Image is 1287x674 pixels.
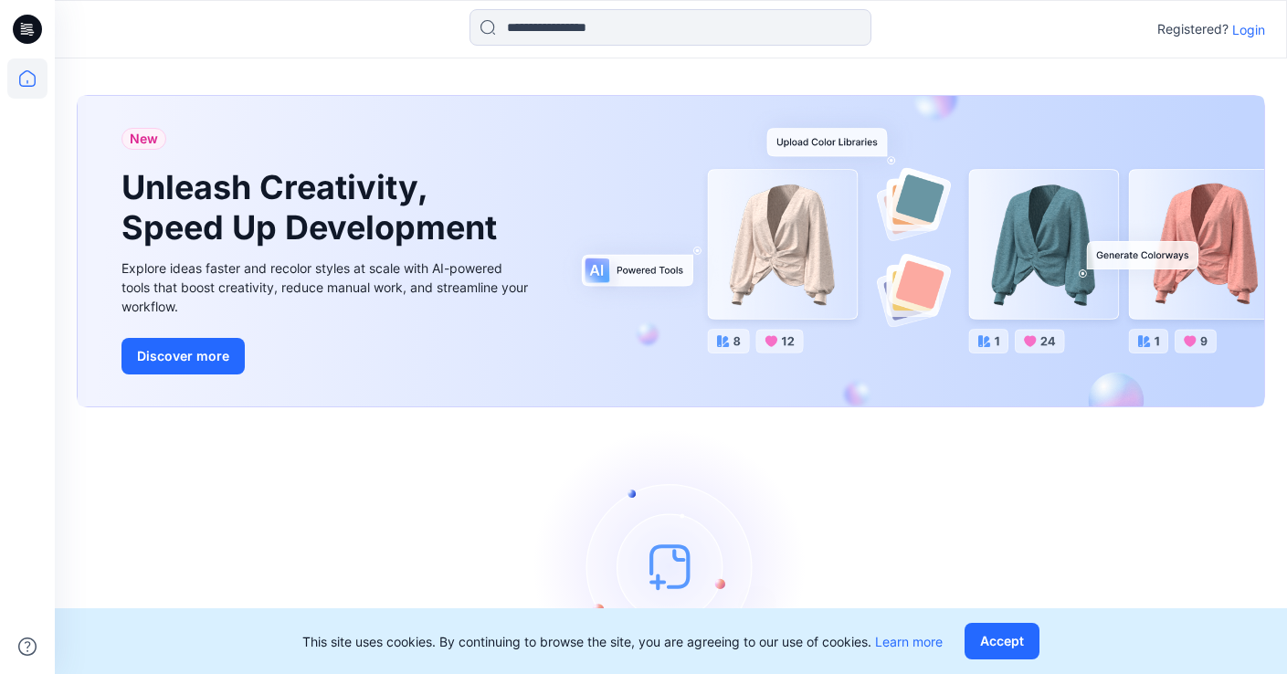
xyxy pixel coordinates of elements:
a: Learn more [875,634,943,649]
button: Accept [965,623,1039,659]
p: Registered? [1157,18,1229,40]
h1: Unleash Creativity, Speed Up Development [121,168,505,247]
span: New [130,128,158,150]
a: Discover more [121,338,533,374]
div: Explore ideas faster and recolor styles at scale with AI-powered tools that boost creativity, red... [121,258,533,316]
p: This site uses cookies. By continuing to browse the site, you are agreeing to our use of cookies. [302,632,943,651]
button: Discover more [121,338,245,374]
p: Login [1232,20,1265,39]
